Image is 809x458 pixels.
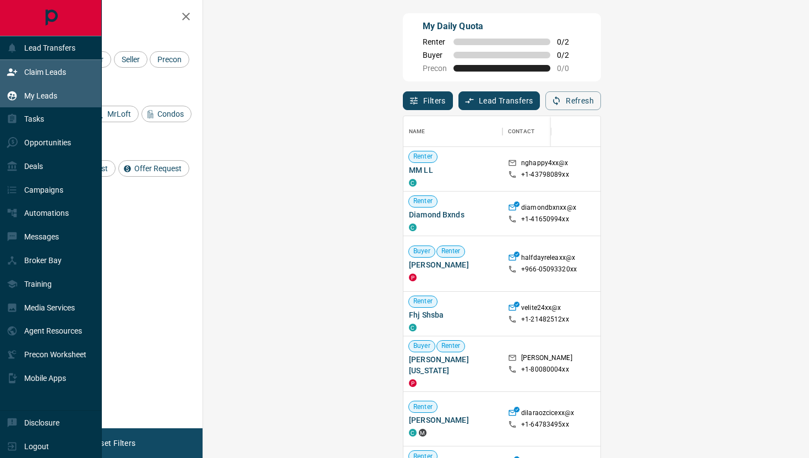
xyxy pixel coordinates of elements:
span: Renter [409,197,437,206]
span: Diamond Bxnds [409,209,497,220]
div: Seller [114,51,147,68]
h2: Filters [35,11,192,24]
span: [PERSON_NAME][US_STATE] [409,354,497,376]
button: Reset Filters [84,434,143,452]
div: mrloft.ca [419,429,427,437]
div: condos.ca [409,324,417,331]
div: Contact [502,116,591,147]
p: dilaraozcicexx@x [521,408,574,420]
button: Filters [403,91,453,110]
div: property.ca [409,379,417,387]
span: Buyer [409,247,435,256]
span: MrLoft [103,110,135,118]
div: Offer Request [118,160,189,177]
span: Buyer [423,51,447,59]
span: 0 / 2 [557,51,581,59]
div: Precon [150,51,189,68]
p: [PERSON_NAME] [521,353,572,365]
span: Fhj Shsba [409,309,497,320]
span: Precon [423,64,447,73]
span: Condos [154,110,188,118]
span: Seller [118,55,144,64]
p: nghappy4xx@x [521,159,569,170]
span: 0 / 0 [557,64,581,73]
p: +1- 80080004xx [521,365,569,374]
p: diamondbxnxx@x [521,203,576,215]
span: Renter [409,402,437,412]
span: Renter [409,297,437,306]
span: Renter [437,247,465,256]
p: +1- 41650994xx [521,215,569,224]
button: Refresh [545,91,601,110]
p: +966- 05093320xx [521,265,577,274]
p: velite24xx@x [521,303,561,315]
div: condos.ca [409,429,417,437]
div: MrLoft [91,106,139,122]
p: +1- 21482512xx [521,315,569,324]
span: Precon [154,55,185,64]
span: Offer Request [130,164,185,173]
p: halfdayreleaxx@x [521,253,575,265]
span: [PERSON_NAME] [409,259,497,270]
span: 0 / 2 [557,37,581,46]
p: +1- 64783495xx [521,420,569,429]
span: [PERSON_NAME] [409,415,497,426]
div: Name [403,116,502,147]
div: property.ca [409,274,417,281]
span: Buyer [409,341,435,351]
span: Renter [409,152,437,161]
div: Contact [508,116,534,147]
p: +1- 43798089xx [521,170,569,179]
div: Condos [141,106,192,122]
p: My Daily Quota [423,20,581,33]
button: Lead Transfers [458,91,540,110]
div: Name [409,116,425,147]
span: Renter [437,341,465,351]
span: Renter [423,37,447,46]
span: MM LL [409,165,497,176]
div: condos.ca [409,223,417,231]
div: condos.ca [409,179,417,187]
